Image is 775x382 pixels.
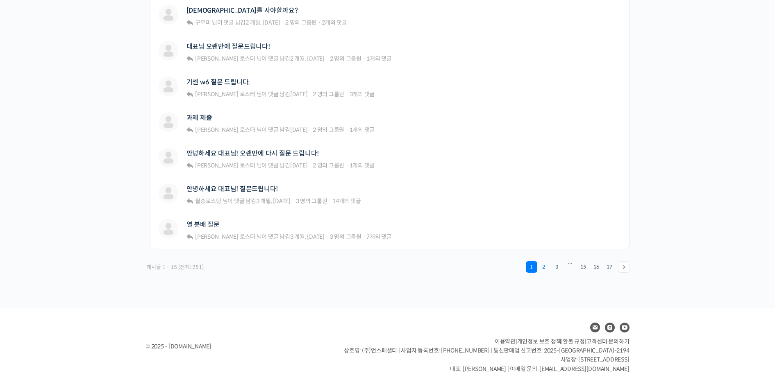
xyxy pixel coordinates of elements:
span: 님이 댓글 남김 [194,162,307,169]
span: 님이 댓글 남김 [194,197,291,205]
span: 1개의 댓글 [350,162,375,169]
span: · [363,55,366,62]
a: 3 개월, [DATE] [290,233,325,240]
a: [PERSON_NAME] 로스터 [194,126,255,133]
span: 1 [526,261,537,273]
span: 1개의 댓글 [366,55,392,62]
span: 홈 [26,272,31,278]
a: 열 분배 질문 [186,221,220,228]
a: 설정 [106,260,157,280]
span: 3 명의 그룹원 [296,197,327,205]
a: 기센 w6 질문 드립니다. [186,78,250,86]
span: [PERSON_NAME] 로스터 [195,126,255,133]
p: | | | 상호명: (주)언스페셜티 | 사업자 등록번호: [PHONE_NUMBER] | 통신판매업 신고번호: 2025-[GEOGRAPHIC_DATA]-2194 사업장: [ST... [344,337,629,374]
span: 님이 댓글 남김 [194,233,325,240]
span: 14개의 댓글 [332,197,361,205]
a: 홈 [2,260,54,280]
a: 개인정보 보호 정책 [517,338,561,345]
a: 이용약관 [495,338,516,345]
span: 2 명의 그룹원 [313,126,344,133]
span: 님이 댓글 남김 [194,19,280,26]
a: 안녕하세요 대표님! 오랜만에 다시 질문 드립니다! [186,149,319,157]
a: 3 [551,261,563,273]
a: [DATE] [290,162,308,169]
a: 대표님 오랜만에 질문드립니다! [186,43,270,50]
span: [PERSON_NAME] 로스터 [195,90,255,98]
div: © 2025 - [DOMAIN_NAME] [146,341,324,352]
span: … [564,261,577,273]
span: 1개의 댓글 [350,126,375,133]
a: 과제 제출 [186,114,212,122]
span: 필승로스팅 [195,197,221,205]
a: 2 [538,261,550,273]
a: 안녕하세요 대표님! 질문드립니다! [186,185,278,193]
a: [PERSON_NAME] 로스터 [194,162,255,169]
a: 15 [577,261,589,273]
span: 2 명의 그룹원 [313,162,344,169]
span: 님이 댓글 남김 [194,90,307,98]
span: 3개의 댓글 [350,90,375,98]
a: 구우미 [194,19,211,26]
span: 고객센터 문의하기 [586,338,630,345]
a: [DATE] [290,126,308,133]
a: [PERSON_NAME] 로스터 [194,233,255,240]
span: 님이 댓글 남김 [194,126,307,133]
span: 2 명의 그룹원 [285,19,317,26]
span: 2개의 댓글 [322,19,347,26]
a: 대화 [54,260,106,280]
span: 3 명의 그룹원 [330,233,361,240]
a: 2 개월, [DATE] [290,55,325,62]
span: · [363,233,366,240]
span: · [318,19,321,26]
a: [DEMOGRAPHIC_DATA]를 사야할까요? [186,7,298,14]
span: · [345,162,348,169]
span: [PERSON_NAME] 로스터 [195,233,255,240]
a: → [618,261,630,273]
span: · [345,126,348,133]
span: 7개의 댓글 [366,233,392,240]
span: 님이 댓글 남김 [194,55,325,62]
a: 환불 규정 [563,338,585,345]
div: 게시글 1 - 15 (전체: 251) [146,261,204,273]
span: 구우미 [195,19,211,26]
a: 17 [604,261,615,273]
span: [PERSON_NAME] 로스터 [195,162,255,169]
span: 대화 [75,272,85,279]
a: 2 개월, [DATE] [245,19,280,26]
a: [DATE] [290,90,308,98]
a: 16 [591,261,602,273]
a: [PERSON_NAME] 로스터 [194,55,255,62]
a: 3 개월, [DATE] [256,197,291,205]
span: 2 명의 그룹원 [313,90,344,98]
a: [PERSON_NAME] 로스터 [194,90,255,98]
span: 2 명의 그룹원 [330,55,361,62]
a: 필승로스팅 [194,197,221,205]
span: · [345,90,348,98]
span: [PERSON_NAME] 로스터 [195,55,255,62]
span: · [328,197,331,205]
span: 설정 [127,272,136,278]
